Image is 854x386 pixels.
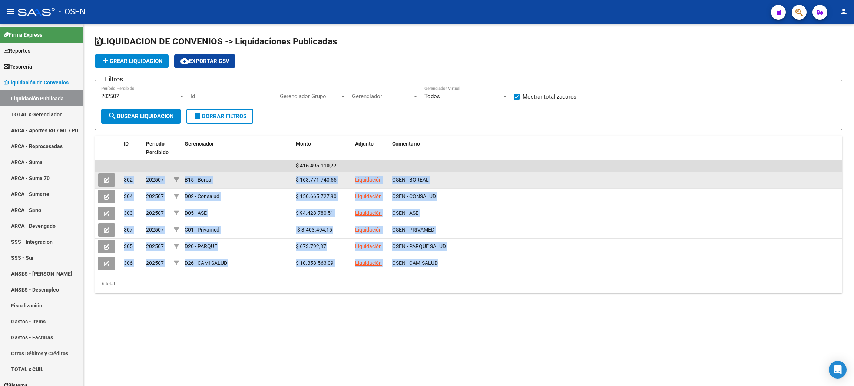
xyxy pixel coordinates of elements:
span: OSEN - BOREAL [392,177,429,183]
span: 307 [124,227,133,233]
div: $ 94.428.780,51 [296,209,349,217]
button: Crear Liquidacion [95,54,169,68]
span: ID [124,141,129,147]
span: - OSEN [59,4,86,20]
div: $ 163.771.740,55 [296,176,349,184]
datatable-header-cell: Monto [293,136,352,169]
span: OSEN - PARQUE SALUD [392,243,446,249]
span: Comentario [392,141,420,147]
span: 202507 [146,260,164,266]
mat-icon: add [101,56,110,65]
span: Firma Express [4,31,42,39]
span: B15 - Boreal [185,177,212,183]
span: D26 - CAMI SALUD [185,260,227,266]
span: 306 [124,260,133,266]
button: Borrar Filtros [186,109,253,124]
span: Liquidación de Convenios [4,79,69,87]
span: D20 - PARQUE [185,243,217,249]
button: Exportar CSV [174,54,235,68]
div: $ 150.665.727,90 [296,192,349,201]
a: Liquidación [355,243,382,249]
mat-icon: cloud_download [180,56,189,65]
span: 202507 [146,193,164,199]
span: Monto [296,141,311,147]
button: Buscar Liquidacion [101,109,181,124]
span: 302 [124,177,133,183]
div: Open Intercom Messenger [829,361,847,379]
span: 202507 [146,227,164,233]
mat-icon: person [839,7,848,16]
span: Crear Liquidacion [101,58,163,64]
span: C01 - Privamed [185,227,219,233]
span: Mostrar totalizadores [523,92,576,101]
h3: Filtros [101,74,127,84]
span: Exportar CSV [180,58,229,64]
datatable-header-cell: Período Percibido [143,136,171,169]
mat-icon: menu [6,7,15,16]
div: -$ 3.403.494,15 [296,226,349,234]
a: Liquidación [355,177,382,183]
span: D05 - ASE [185,210,207,216]
span: Gerenciador Grupo [280,93,340,100]
span: LIQUIDACION DE CONVENIOS -> Liquidaciones Publicadas [95,36,337,47]
span: 202507 [146,177,164,183]
datatable-header-cell: Gerenciador [182,136,293,169]
div: $ 673.792,87 [296,242,349,251]
span: Gerenciador [185,141,214,147]
span: Tesorería [4,63,32,71]
a: Liquidación [355,227,382,233]
span: Reportes [4,47,30,55]
span: OSEN - PRIVAMED [392,227,434,233]
span: Buscar Liquidacion [108,113,174,120]
span: 202507 [146,243,164,249]
datatable-header-cell: Adjunto [352,136,389,169]
a: Liquidación [355,260,382,266]
mat-icon: delete [193,112,202,120]
span: 305 [124,243,133,249]
div: $ 10.358.563,09 [296,259,349,267]
span: OSEN - CAMISALUD [392,260,438,266]
datatable-header-cell: ID [121,136,143,169]
span: OSEN - CONSALUD [392,193,436,199]
span: Adjunto [355,141,374,147]
span: 303 [124,210,133,216]
span: Gerenciador [352,93,412,100]
span: 202507 [101,93,119,100]
a: Liquidación [355,210,382,216]
span: Todos [424,93,440,100]
span: OSEN - ASE [392,210,418,216]
span: Borrar Filtros [193,113,246,120]
span: $ 416.495.110,77 [296,163,337,169]
datatable-header-cell: Comentario [389,136,842,169]
a: Liquidación [355,193,382,199]
span: D02 - Consalud [185,193,219,199]
div: 6 total [95,274,842,293]
span: 304 [124,193,133,199]
span: Período Percibido [146,141,169,155]
mat-icon: search [108,112,117,120]
span: 202507 [146,210,164,216]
